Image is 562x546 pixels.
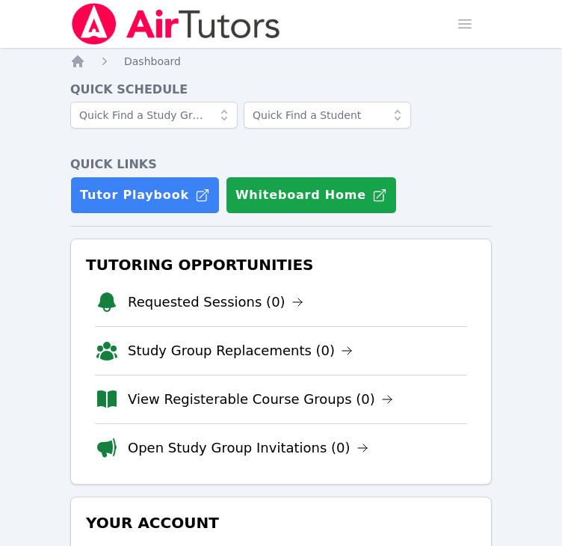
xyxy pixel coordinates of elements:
[70,3,282,45] img: Air Tutors
[70,54,492,69] nav: Breadcrumb
[226,177,397,214] button: Whiteboard Home
[128,292,303,313] a: Requested Sessions (0)
[83,509,479,536] h3: Your Account
[124,55,181,67] span: Dashboard
[128,438,368,458] a: Open Study Group Invitations (0)
[70,81,492,99] h4: Quick Schedule
[70,156,492,174] h4: Quick Links
[83,251,479,278] h3: Tutoring Opportunities
[124,54,181,69] a: Dashboard
[128,340,353,361] a: Study Group Replacements (0)
[128,389,393,410] a: View Registerable Course Groups (0)
[70,102,238,129] input: Quick Find a Study Group
[244,102,411,129] input: Quick Find a Student
[70,177,220,214] a: Tutor Playbook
